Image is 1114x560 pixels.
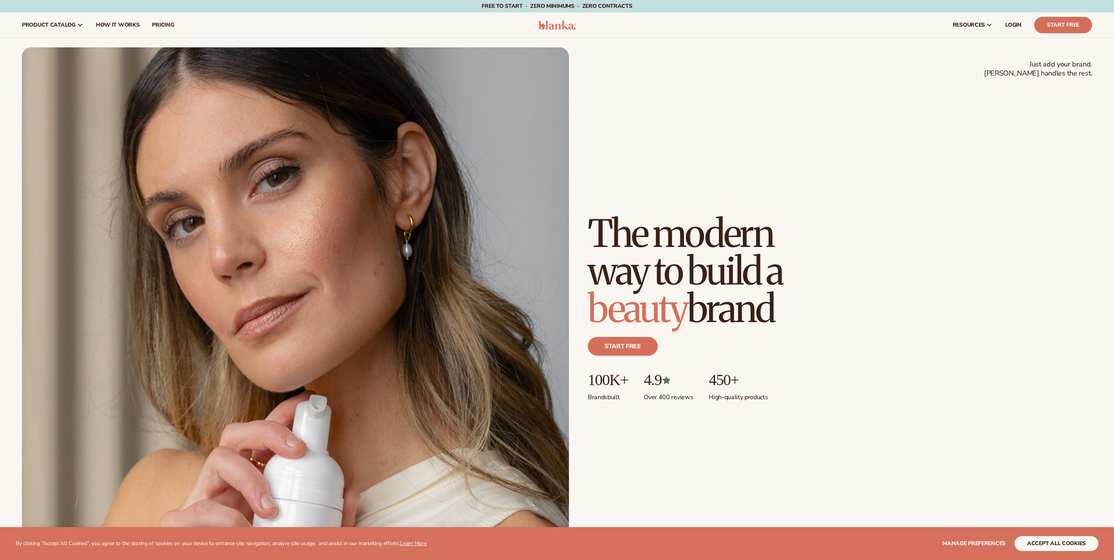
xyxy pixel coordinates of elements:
span: Manage preferences [942,540,1006,547]
a: How It Works [90,13,146,38]
span: Free to start · ZERO minimums · ZERO contracts [482,2,632,10]
a: LOGIN [999,13,1028,38]
a: Start free [588,337,658,356]
button: accept all cookies [1015,536,1098,551]
span: LOGIN [1005,22,1022,28]
h1: The modern way to build a brand [588,215,838,328]
span: product catalog [22,22,76,28]
span: Just add your brand. [PERSON_NAME] handles the rest. [984,60,1092,78]
img: logo [538,20,576,30]
button: Manage preferences [942,536,1006,551]
span: resources [953,22,985,28]
p: 100K+ [588,371,628,389]
p: 450+ [709,371,768,389]
p: Over 400 reviews [644,389,693,402]
span: How It Works [96,22,140,28]
span: pricing [152,22,174,28]
span: beauty [588,285,687,332]
p: 4.9 [644,371,693,389]
a: Learn More [400,540,426,547]
a: resources [946,13,999,38]
a: pricing [146,13,180,38]
a: Start Free [1034,17,1092,33]
p: Brands built [588,389,628,402]
p: By clicking "Accept All Cookies", you agree to the storing of cookies on your device to enhance s... [16,540,427,547]
a: product catalog [16,13,90,38]
p: High-quality products [709,389,768,402]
